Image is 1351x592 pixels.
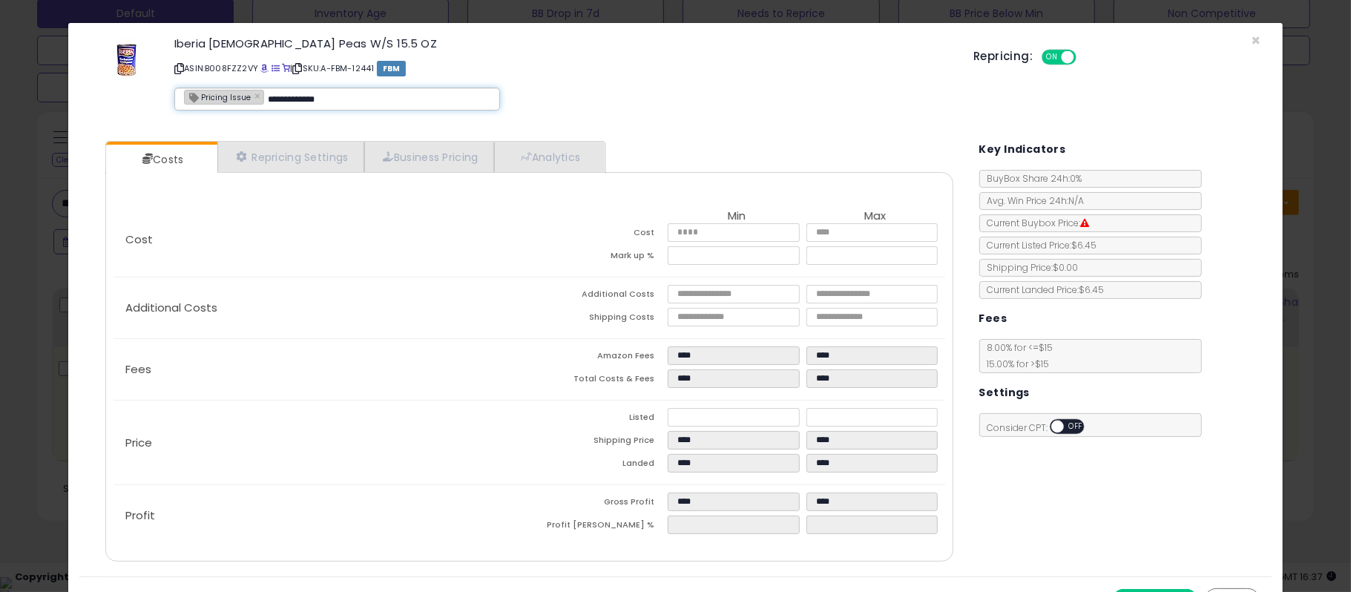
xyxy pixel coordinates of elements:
a: Analytics [494,142,604,172]
p: Additional Costs [114,302,529,314]
span: OFF [1074,51,1098,64]
a: All offer listings [272,62,280,74]
td: Total Costs & Fees [529,369,668,392]
th: Min [668,210,806,223]
img: 51qj-St-rVL._SL60_.jpg [105,38,149,82]
td: Landed [529,454,668,477]
h5: Settings [979,384,1030,402]
span: Current Landed Price: $6.45 [980,283,1105,296]
h5: Repricing: [973,50,1033,62]
h5: Key Indicators [979,140,1066,159]
p: Profit [114,510,529,522]
th: Max [806,210,945,223]
a: Your listing only [282,62,290,74]
a: Costs [106,145,216,174]
i: Suppressed Buy Box [1081,219,1090,228]
td: Profit [PERSON_NAME] % [529,516,668,539]
p: Fees [114,364,529,375]
span: Avg. Win Price 24h: N/A [980,194,1085,207]
td: Shipping Costs [529,308,668,331]
td: Gross Profit [529,493,668,516]
span: 8.00 % for <= $15 [980,341,1053,370]
a: Repricing Settings [217,142,364,172]
h5: Fees [979,309,1008,328]
span: ON [1043,51,1062,64]
td: Cost [529,223,668,246]
td: Amazon Fees [529,346,668,369]
p: Price [114,437,529,449]
a: BuyBox page [260,62,269,74]
p: ASIN: B008FZZ2VY | SKU: A-FBM-12441 [174,56,951,80]
span: Current Buybox Price: [980,217,1090,229]
td: Listed [529,408,668,431]
span: Pricing Issue [185,91,251,103]
a: Business Pricing [364,142,494,172]
td: Additional Costs [529,285,668,308]
span: × [1251,30,1260,51]
a: × [254,89,263,102]
span: Shipping Price: $0.00 [980,261,1079,274]
td: Mark up % [529,246,668,269]
span: OFF [1064,421,1088,433]
span: BuyBox Share 24h: 0% [980,172,1082,185]
span: 15.00 % for > $15 [980,358,1050,370]
td: Shipping Price [529,431,668,454]
span: FBM [377,61,407,76]
h3: Iberia [DEMOGRAPHIC_DATA] Peas W/S 15.5 OZ [174,38,951,49]
span: Consider CPT: [980,421,1104,434]
p: Cost [114,234,529,246]
span: Current Listed Price: $6.45 [980,239,1097,251]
